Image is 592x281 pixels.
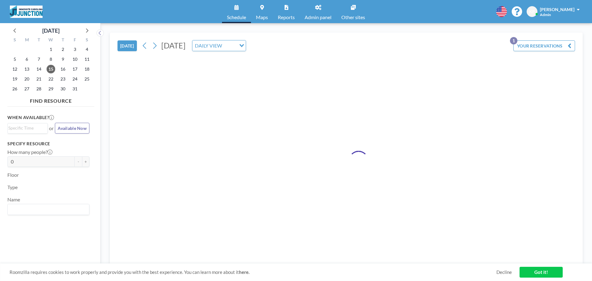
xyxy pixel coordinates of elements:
[227,15,246,20] span: Schedule
[10,269,496,275] span: Roomzilla requires cookies to work properly and provide you with the best experience. You can lea...
[71,55,79,64] span: Friday, October 10, 2025
[71,65,79,73] span: Friday, October 17, 2025
[45,36,57,44] div: W
[341,15,365,20] span: Other sites
[513,40,575,51] button: YOUR RESERVATIONS1
[7,172,19,178] label: Floor
[10,55,19,64] span: Sunday, October 5, 2025
[529,9,535,14] span: KP
[520,267,563,278] a: Got it!
[192,40,246,51] div: Search for option
[10,75,19,83] span: Sunday, October 19, 2025
[47,45,55,54] span: Wednesday, October 1, 2025
[540,12,551,17] span: Admin
[7,95,94,104] h4: FIND RESOURCE
[83,65,91,73] span: Saturday, October 18, 2025
[10,6,43,18] img: organization-logo
[8,123,47,133] div: Search for option
[256,15,268,20] span: Maps
[23,65,31,73] span: Monday, October 13, 2025
[8,125,44,131] input: Search for option
[33,36,45,44] div: T
[71,75,79,83] span: Friday, October 24, 2025
[224,42,236,50] input: Search for option
[81,36,93,44] div: S
[69,36,81,44] div: F
[7,149,52,155] label: How many people?
[59,45,67,54] span: Thursday, October 2, 2025
[23,85,31,93] span: Monday, October 27, 2025
[59,75,67,83] span: Thursday, October 23, 2025
[278,15,295,20] span: Reports
[7,184,18,190] label: Type
[75,156,82,167] button: -
[161,41,186,50] span: [DATE]
[55,123,89,134] button: Available Now
[35,75,43,83] span: Tuesday, October 21, 2025
[7,196,20,203] label: Name
[7,141,89,147] h3: Specify resource
[117,40,137,51] button: [DATE]
[8,205,86,213] input: Search for option
[57,36,69,44] div: T
[23,55,31,64] span: Monday, October 6, 2025
[47,75,55,83] span: Wednesday, October 22, 2025
[71,45,79,54] span: Friday, October 3, 2025
[71,85,79,93] span: Friday, October 31, 2025
[35,65,43,73] span: Tuesday, October 14, 2025
[21,36,33,44] div: M
[540,7,574,12] span: [PERSON_NAME]
[23,75,31,83] span: Monday, October 20, 2025
[83,75,91,83] span: Saturday, October 25, 2025
[35,55,43,64] span: Tuesday, October 7, 2025
[9,36,21,44] div: S
[239,269,249,275] a: here.
[305,15,331,20] span: Admin panel
[59,55,67,64] span: Thursday, October 9, 2025
[10,65,19,73] span: Sunday, October 12, 2025
[496,269,512,275] a: Decline
[42,26,60,35] div: [DATE]
[510,37,517,44] p: 1
[82,156,89,167] button: +
[49,125,54,131] span: or
[59,65,67,73] span: Thursday, October 16, 2025
[58,126,87,131] span: Available Now
[83,55,91,64] span: Saturday, October 11, 2025
[59,85,67,93] span: Thursday, October 30, 2025
[47,85,55,93] span: Wednesday, October 29, 2025
[35,85,43,93] span: Tuesday, October 28, 2025
[47,65,55,73] span: Wednesday, October 15, 2025
[8,204,89,215] div: Search for option
[10,85,19,93] span: Sunday, October 26, 2025
[47,55,55,64] span: Wednesday, October 8, 2025
[83,45,91,54] span: Saturday, October 4, 2025
[194,42,223,50] span: DAILY VIEW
